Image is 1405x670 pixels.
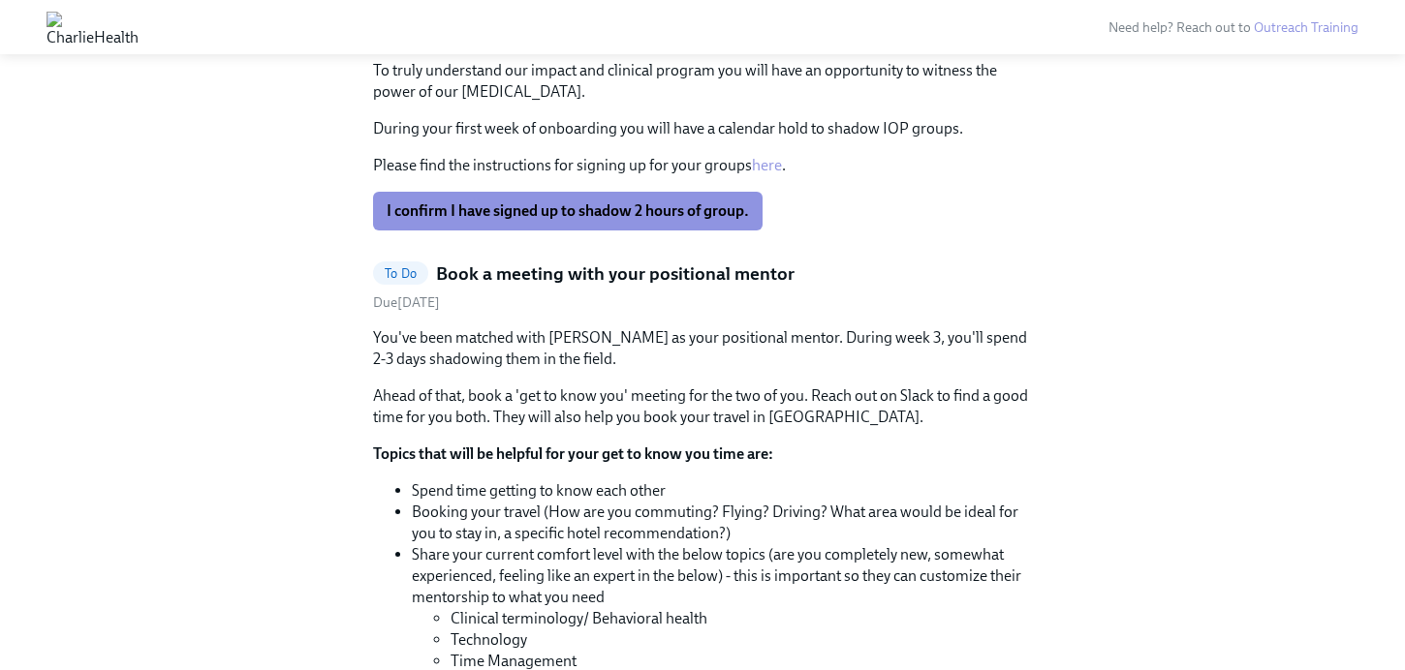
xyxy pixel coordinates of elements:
[47,12,139,43] img: CharlieHealth
[373,294,440,311] span: Wednesday, October 8th 2025, 10:00 am
[373,118,1032,139] p: During your first week of onboarding you will have a calendar hold to shadow IOP groups.
[451,629,1032,651] li: Technology
[412,480,1032,502] li: Spend time getting to know each other
[373,444,773,463] strong: Topics that will be helpful for your get to know you time are:
[373,327,1032,370] p: You've been matched with [PERSON_NAME] as your positional mentor. During week 3, you'll spend 2-3...
[373,155,1032,176] p: Please find the instructions for signing up for your groups .
[373,60,1032,103] p: To truly understand our impact and clinical program you will have an opportunity to witness the p...
[373,261,1032,313] a: To DoBook a meeting with your positional mentorDue[DATE]
[387,201,749,221] span: I confirm I have signed up to shadow 2 hours of group.
[451,608,1032,629] li: Clinical terminology/ Behavioral health
[1254,19,1358,36] a: Outreach Training
[373,385,1032,428] p: Ahead of that, book a 'get to know you' meeting for the two of you. Reach out on Slack to find a ...
[436,261,795,287] h5: Book a meeting with your positional mentor
[373,192,763,230] button: I confirm I have signed up to shadow 2 hours of group.
[752,156,782,174] a: here
[1108,19,1358,36] span: Need help? Reach out to
[412,502,1032,544] li: Booking your travel (How are you commuting? Flying? Driving? What area would be ideal for you to ...
[373,266,428,281] span: To Do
